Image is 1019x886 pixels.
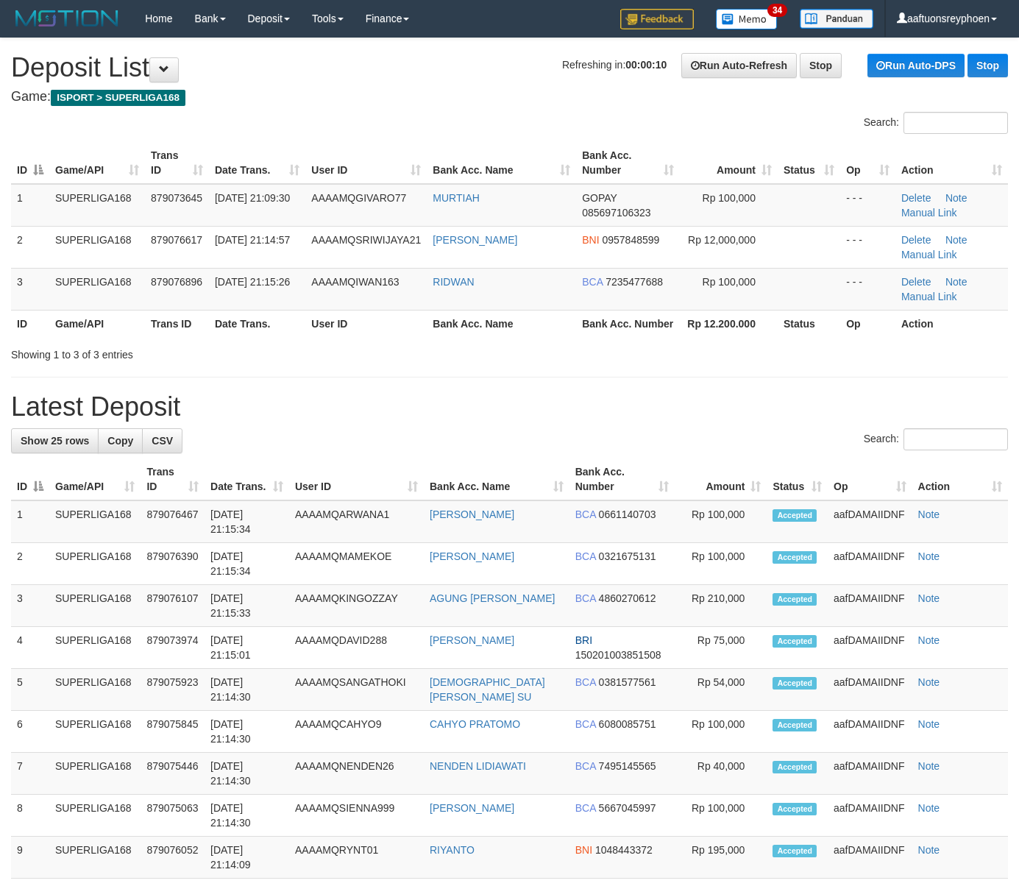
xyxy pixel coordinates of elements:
th: Amount: activate to sort column ascending [680,142,778,184]
td: aafDAMAIIDNF [828,543,912,585]
th: Action [895,310,1008,337]
td: SUPERLIGA168 [49,795,141,837]
td: - - - [840,268,895,310]
td: AAAAMQMAMEKOE [289,543,424,585]
span: [DATE] 21:15:26 [215,276,290,288]
td: Rp 195,000 [675,837,767,879]
th: Trans ID: activate to sort column ascending [141,458,205,500]
td: AAAAMQSANGATHOKI [289,669,424,711]
h1: Deposit List [11,53,1008,82]
span: AAAAMQGIVARO77 [311,192,406,204]
span: Accepted [773,593,817,606]
span: Copy [107,435,133,447]
td: Rp 100,000 [675,500,767,543]
td: Rp 54,000 [675,669,767,711]
td: 879076107 [141,585,205,627]
td: AAAAMQKINGOZZAY [289,585,424,627]
a: Note [918,844,940,856]
th: Game/API: activate to sort column ascending [49,458,141,500]
td: 7 [11,753,49,795]
a: Manual Link [901,207,957,219]
span: Accepted [773,551,817,564]
a: RIDWAN [433,276,474,288]
th: Bank Acc. Number: activate to sort column ascending [576,142,679,184]
td: aafDAMAIIDNF [828,585,912,627]
th: Bank Acc. Name [427,310,576,337]
span: Accepted [773,509,817,522]
td: aafDAMAIIDNF [828,627,912,669]
td: aafDAMAIIDNF [828,669,912,711]
span: BCA [575,676,596,688]
td: aafDAMAIIDNF [828,500,912,543]
td: 6 [11,711,49,753]
span: Copy 7235477688 to clipboard [606,276,663,288]
a: MURTIAH [433,192,480,204]
h4: Game: [11,90,1008,104]
span: AAAAMQSRIWIJAYA21 [311,234,421,246]
span: BCA [575,802,596,814]
span: Rp 12,000,000 [688,234,756,246]
td: 879075845 [141,711,205,753]
label: Search: [864,112,1008,134]
th: Date Trans. [209,310,305,337]
a: Note [945,234,967,246]
td: - - - [840,226,895,268]
td: 879076467 [141,500,205,543]
th: Status: activate to sort column ascending [778,142,840,184]
span: Accepted [773,803,817,815]
span: 879073645 [151,192,202,204]
span: Accepted [773,845,817,857]
a: Stop [967,54,1008,77]
h1: Latest Deposit [11,392,1008,422]
span: BNI [575,844,592,856]
td: Rp 100,000 [675,543,767,585]
td: Rp 100,000 [675,711,767,753]
td: AAAAMQNENDEN26 [289,753,424,795]
span: Copy 0661140703 to clipboard [599,508,656,520]
span: Copy 0381577561 to clipboard [599,676,656,688]
a: [DEMOGRAPHIC_DATA][PERSON_NAME] SU [430,676,545,703]
span: Copy 0321675131 to clipboard [599,550,656,562]
span: Copy 1048443372 to clipboard [595,844,653,856]
td: Rp 40,000 [675,753,767,795]
a: Note [918,550,940,562]
span: Refreshing in: [562,59,667,71]
img: Button%20Memo.svg [716,9,778,29]
td: SUPERLIGA168 [49,627,141,669]
a: Run Auto-DPS [867,54,965,77]
span: 879076617 [151,234,202,246]
th: User ID: activate to sort column ascending [289,458,424,500]
td: [DATE] 21:14:30 [205,753,289,795]
td: 1 [11,500,49,543]
th: Game/API: activate to sort column ascending [49,142,145,184]
span: BCA [575,718,596,730]
a: CAHYO PRATOMO [430,718,520,730]
a: Manual Link [901,249,957,261]
span: Accepted [773,719,817,731]
td: 9 [11,837,49,879]
td: 879075923 [141,669,205,711]
a: AGUNG [PERSON_NAME] [430,592,555,604]
td: 2 [11,543,49,585]
td: [DATE] 21:15:33 [205,585,289,627]
div: Showing 1 to 3 of 3 entries [11,341,413,362]
th: Amount: activate to sort column ascending [675,458,767,500]
th: Rp 12.200.000 [680,310,778,337]
span: BCA [575,550,596,562]
a: Run Auto-Refresh [681,53,797,78]
img: Feedback.jpg [620,9,694,29]
span: 879076896 [151,276,202,288]
a: Delete [901,234,931,246]
td: 879075063 [141,795,205,837]
span: Copy 7495145565 to clipboard [599,760,656,772]
td: 879076390 [141,543,205,585]
td: 879073974 [141,627,205,669]
span: Rp 100,000 [703,192,756,204]
th: Date Trans.: activate to sort column ascending [209,142,305,184]
td: [DATE] 21:15:34 [205,500,289,543]
a: Note [945,192,967,204]
td: - - - [840,184,895,227]
td: SUPERLIGA168 [49,268,145,310]
a: Show 25 rows [11,428,99,453]
a: [PERSON_NAME] [430,634,514,646]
